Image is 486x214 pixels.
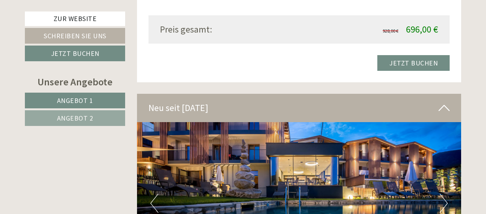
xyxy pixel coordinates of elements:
div: Unsere Angebote [25,75,125,89]
span: Angebot 1 [57,96,93,105]
button: Next [440,194,448,213]
button: Previous [150,194,158,213]
span: 928,00 € [383,28,398,34]
small: 13:53 [11,37,118,42]
a: Jetzt buchen [25,46,125,61]
span: Angebot 2 [57,114,93,123]
div: Guten Tag, wie können wir Ihnen helfen? [6,21,122,44]
a: Jetzt buchen [377,55,450,71]
a: Schreiben Sie uns [25,28,125,44]
div: [DATE] [137,6,165,19]
span: 696,00 € [406,23,438,35]
div: Preis gesamt: [154,23,299,36]
div: Neu seit [DATE] [137,94,462,122]
a: Zur Website [25,11,125,26]
div: Inso Sonnenheim [11,22,118,28]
